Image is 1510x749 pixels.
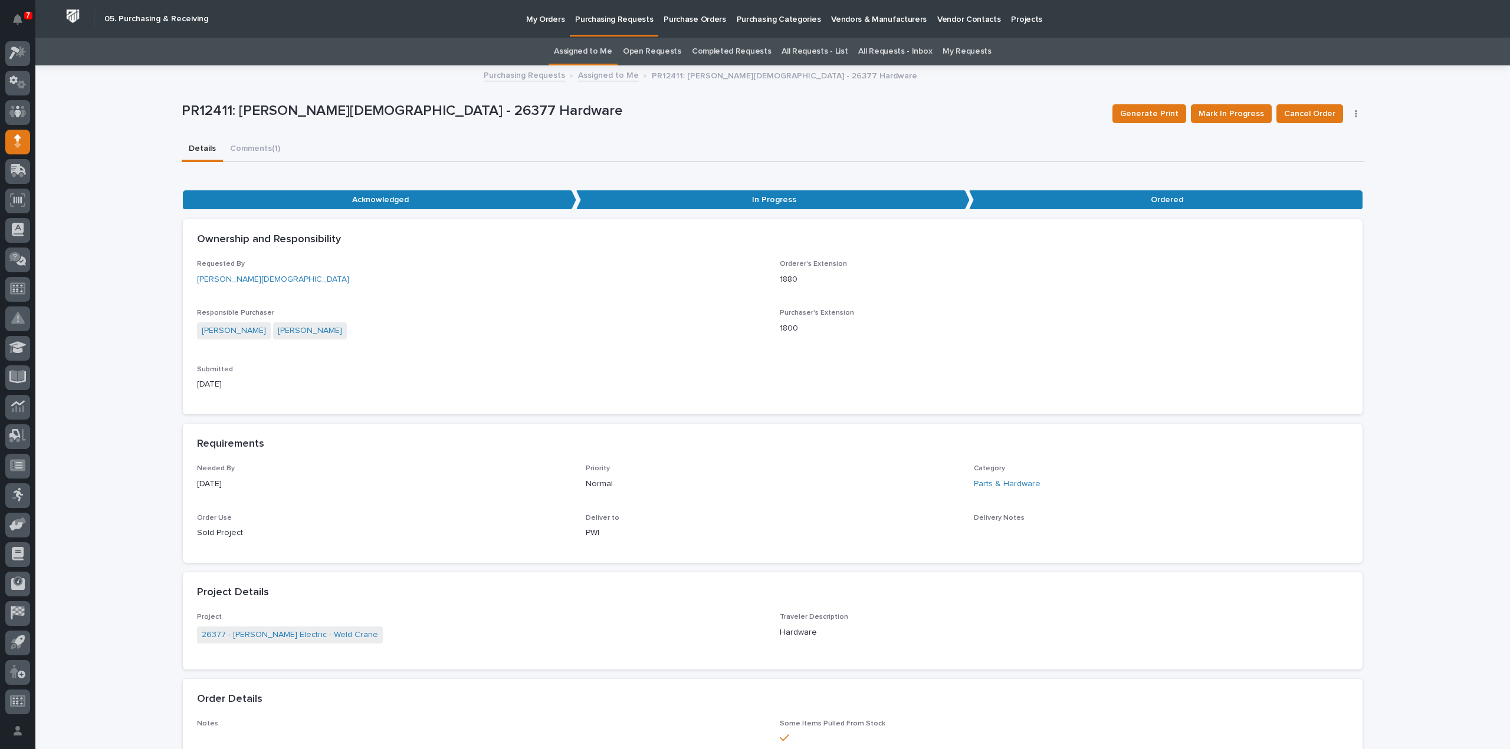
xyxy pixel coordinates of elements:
h2: Ownership and Responsibility [197,233,341,246]
span: Order Use [197,514,232,522]
p: 1880 [780,273,1348,286]
span: Orderer's Extension [780,260,847,268]
a: [PERSON_NAME] [278,325,342,337]
p: PR12411: [PERSON_NAME][DEMOGRAPHIC_DATA] - 26377 Hardware [182,103,1104,120]
p: PWI [586,527,960,539]
div: Notifications7 [15,14,30,33]
span: Cancel Order [1284,107,1335,121]
span: Delivery Notes [974,514,1025,522]
span: Needed By [197,465,235,472]
p: Hardware [780,626,1348,639]
button: Cancel Order [1276,104,1343,123]
a: All Requests - Inbox [858,38,932,65]
h2: Requirements [197,438,264,451]
h2: Project Details [197,586,269,599]
span: Some Items Pulled From Stock [780,720,885,727]
span: Category [974,465,1005,472]
a: [PERSON_NAME] [202,325,266,337]
span: Submitted [197,366,233,373]
h2: 05. Purchasing & Receiving [104,14,208,24]
a: All Requests - List [782,38,848,65]
button: Comments (1) [223,137,287,162]
p: [DATE] [197,478,572,490]
p: [DATE] [197,378,766,391]
a: Open Requests [623,38,681,65]
span: Traveler Description [780,613,848,621]
a: 26377 - [PERSON_NAME] Electric - Weld Crane [202,629,378,641]
span: Purchaser's Extension [780,309,854,316]
p: PR12411: [PERSON_NAME][DEMOGRAPHIC_DATA] - 26377 Hardware [652,68,917,81]
a: Purchasing Requests [484,68,565,81]
span: Mark In Progress [1199,107,1264,121]
span: Deliver to [586,514,619,522]
span: Priority [586,465,610,472]
a: [PERSON_NAME][DEMOGRAPHIC_DATA] [197,273,349,286]
a: Parts & Hardware [974,478,1040,490]
p: Normal [586,478,960,490]
p: 7 [26,11,30,19]
button: Generate Print [1112,104,1186,123]
span: Generate Print [1120,107,1179,121]
span: Responsible Purchaser [197,309,274,316]
span: Requested By [197,260,245,268]
img: Workspace Logo [62,5,84,27]
a: Assigned to Me [554,38,612,65]
button: Notifications [5,7,30,32]
p: Acknowledged [183,190,576,210]
button: Mark In Progress [1191,104,1272,123]
span: Project [197,613,222,621]
button: Details [182,137,223,162]
p: Ordered [969,190,1363,210]
p: 1800 [780,322,1348,335]
p: In Progress [576,190,970,210]
p: Sold Project [197,527,572,539]
h2: Order Details [197,693,262,706]
a: Completed Requests [692,38,771,65]
span: Notes [197,720,218,727]
a: My Requests [943,38,992,65]
a: Assigned to Me [578,68,639,81]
